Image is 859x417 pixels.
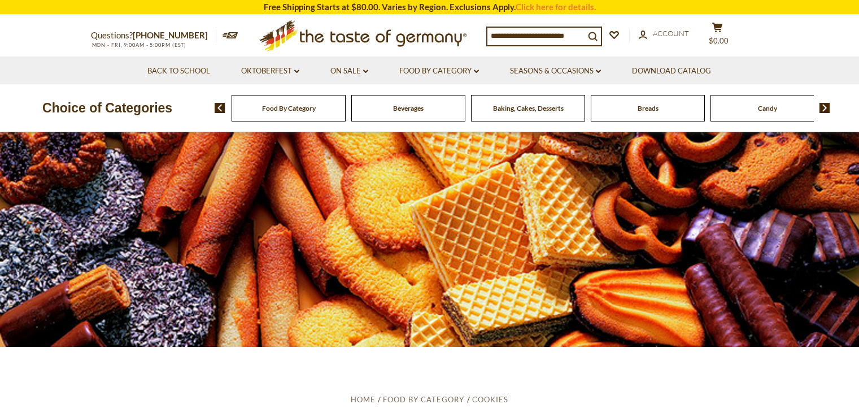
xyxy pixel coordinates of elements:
a: Food By Category [262,104,316,112]
a: Beverages [393,104,424,112]
a: Baking, Cakes, Desserts [493,104,564,112]
img: next arrow [819,103,830,113]
button: $0.00 [701,22,735,50]
a: Back to School [147,65,210,77]
p: Questions? [91,28,216,43]
img: previous arrow [215,103,225,113]
a: Account [639,28,689,40]
a: Food By Category [399,65,479,77]
a: Candy [758,104,777,112]
span: MON - FRI, 9:00AM - 5:00PM (EST) [91,42,187,48]
a: [PHONE_NUMBER] [133,30,208,40]
a: Click here for details. [516,2,596,12]
span: $0.00 [709,36,729,45]
a: Oktoberfest [241,65,299,77]
a: Food By Category [383,395,464,404]
a: Breads [638,104,659,112]
span: Account [653,29,689,38]
a: Download Catalog [632,65,711,77]
a: Cookies [472,395,508,404]
a: Home [351,395,376,404]
a: On Sale [330,65,368,77]
a: Seasons & Occasions [510,65,601,77]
